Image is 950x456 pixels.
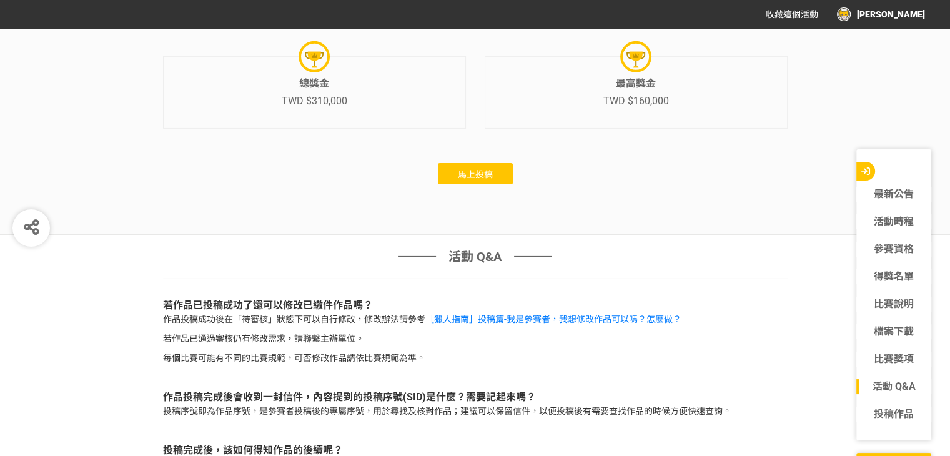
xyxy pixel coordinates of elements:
[163,390,788,405] div: 作品投稿完成後會收到一封信件，內容提到的投稿序號(SID)是什麼？需要記起來嗎？
[163,332,788,345] p: 若作品已通過審核仍有修改需求，請聯繫主辦單位。
[448,247,502,266] span: 活動 Q&A
[425,314,681,324] a: ［獵人指南］投稿篇-我是參賽者，我想修改作品可以嗎？怎麼做？
[163,405,788,418] p: 投稿序號即為作品序號，是參賽者投稿後的專屬序號，用於尋找及核對作品；建議可以保留信件，以便投稿後有需要查找作品的時候方便快速查詢。
[856,379,931,394] a: 活動 Q&A
[856,324,931,339] a: 檔案下載
[856,214,931,229] a: 活動時程
[766,9,818,19] span: 收藏這個活動
[626,50,645,69] img: award.0979b69.png
[282,76,347,91] div: 總獎金
[163,313,788,326] p: 作品投稿成功後在「待審核」狀態下可以自行修改，修改辦法請參考
[603,76,669,91] div: 最高獎金
[856,352,931,367] a: 比賽獎項
[438,163,513,184] button: 馬上投稿
[856,269,931,284] a: 得獎名單
[603,94,669,109] div: TWD $160,000
[163,352,788,365] p: 每個比賽可能有不同的比賽規範，可否修改作品請依比賽規範為準。
[282,94,347,109] div: TWD $310,000
[305,50,324,69] img: award.0979b69.png
[856,407,931,422] a: 投稿作品
[458,169,493,179] span: 馬上投稿
[856,187,931,202] a: 最新公告
[856,242,931,257] a: 參賽資格
[856,297,931,312] a: 比賽說明
[163,298,788,313] div: 若作品已投稿成功了還可以修改已繳件作品嗎？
